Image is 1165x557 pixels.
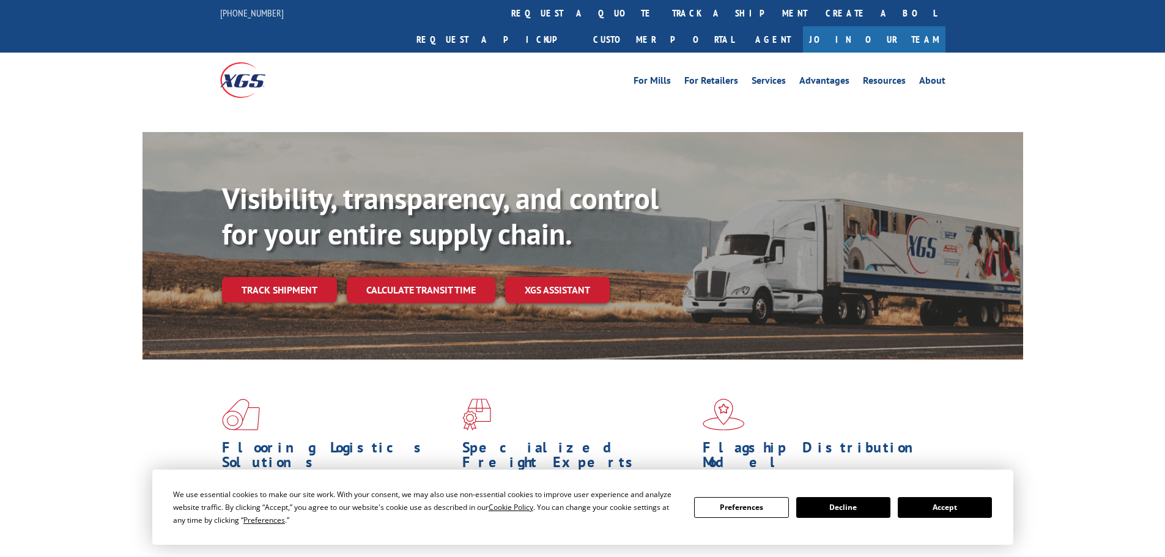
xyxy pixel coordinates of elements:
[222,179,659,253] b: Visibility, transparency, and control for your entire supply chain.
[863,76,906,89] a: Resources
[347,277,495,303] a: Calculate transit time
[898,497,992,518] button: Accept
[173,488,679,526] div: We use essential cookies to make our site work. With your consent, we may also use non-essential ...
[584,26,743,53] a: Customer Portal
[799,76,849,89] a: Advantages
[222,277,337,303] a: Track shipment
[222,440,453,476] h1: Flooring Logistics Solutions
[703,440,934,476] h1: Flagship Distribution Model
[684,76,738,89] a: For Retailers
[796,497,890,518] button: Decline
[462,440,693,476] h1: Specialized Freight Experts
[752,76,786,89] a: Services
[152,470,1013,545] div: Cookie Consent Prompt
[243,515,285,525] span: Preferences
[803,26,945,53] a: Join Our Team
[694,497,788,518] button: Preferences
[743,26,803,53] a: Agent
[222,399,260,430] img: xgs-icon-total-supply-chain-intelligence-red
[634,76,671,89] a: For Mills
[462,399,491,430] img: xgs-icon-focused-on-flooring-red
[489,502,533,512] span: Cookie Policy
[703,399,745,430] img: xgs-icon-flagship-distribution-model-red
[407,26,584,53] a: Request a pickup
[505,277,610,303] a: XGS ASSISTANT
[220,7,284,19] a: [PHONE_NUMBER]
[919,76,945,89] a: About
